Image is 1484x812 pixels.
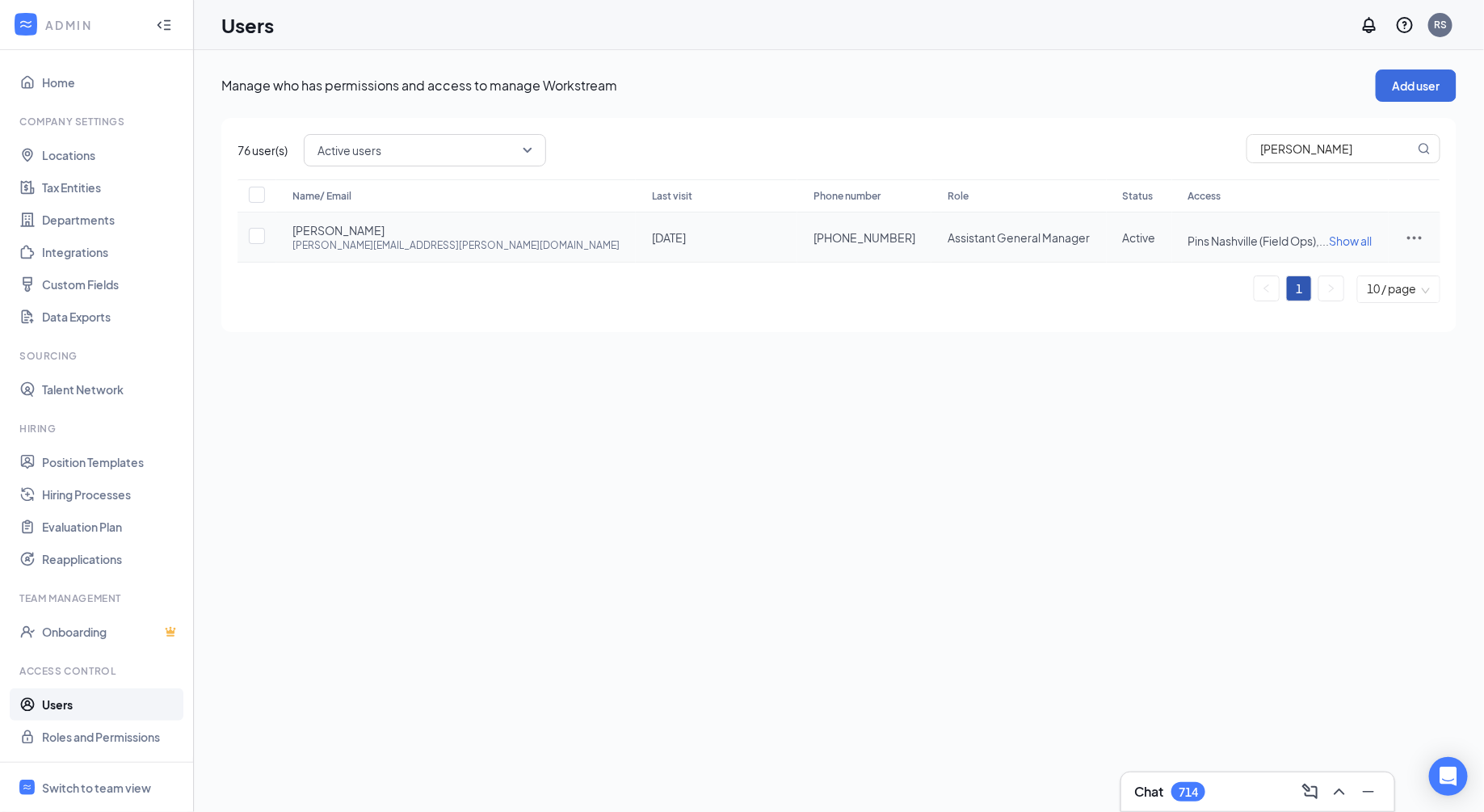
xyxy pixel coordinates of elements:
[42,268,180,301] a: Custom Fields
[42,721,180,753] a: Roles and Permissions
[1123,230,1156,245] span: Active
[797,179,931,212] th: Phone number
[1301,782,1320,801] svg: ComposeMessage
[19,422,177,435] div: Hiring
[42,688,180,721] a: Users
[1326,284,1336,293] span: right
[1286,276,1312,301] li: 1
[221,11,274,39] h1: Users
[42,139,180,171] a: Locations
[42,236,180,268] a: Integrations
[1297,779,1323,805] button: ComposeMessage
[1172,179,1389,212] th: Access
[19,115,177,128] div: Company Settings
[1429,757,1468,796] div: Open Intercom Messenger
[1356,779,1381,805] button: Minimize
[1320,234,1373,248] span: ...
[42,373,180,406] a: Talent Network
[1405,228,1424,247] svg: ActionsIcon
[45,17,141,33] div: ADMIN
[42,446,180,478] a: Position Templates
[19,591,177,605] div: Team Management
[42,204,180,236] a: Departments
[42,478,180,511] a: Hiring Processes
[19,349,177,363] div: Sourcing
[292,222,385,238] span: [PERSON_NAME]
[1359,782,1378,801] svg: Minimize
[42,171,180,204] a: Tax Entities
[317,138,381,162] span: Active users
[1188,234,1320,248] span: Pins Nashville (Field Ops),
[238,141,288,159] span: 76 user(s)
[1134,783,1163,801] h3: Chat
[948,187,1090,206] div: Role
[22,782,32,793] svg: WorkstreamLogo
[1255,276,1279,301] button: left
[156,17,172,33] svg: Collapse
[292,187,620,206] div: Name/ Email
[42,66,180,99] a: Home
[1319,276,1343,301] button: right
[1358,276,1440,302] div: Page Size
[19,664,177,678] div: Access control
[813,229,915,246] span: [PHONE_NUMBER]
[42,543,180,575] a: Reapplications
[1247,135,1415,162] input: Search users
[1254,276,1280,301] li: Previous Page
[1376,69,1457,102] button: Add user
[1395,15,1415,35] svg: QuestionInfo
[1326,779,1352,805] button: ChevronUp
[1179,785,1198,799] div: 714
[948,230,1090,245] span: Assistant General Manager
[1262,284,1272,293] span: left
[42,511,180,543] a: Evaluation Plan
[652,187,781,206] div: Last visit
[42,780,151,796] div: Switch to team view
[1318,276,1344,301] li: Next Page
[1434,18,1447,32] div: RS
[292,238,620,252] div: [PERSON_NAME][EMAIL_ADDRESS][PERSON_NAME][DOMAIN_NAME]
[1330,782,1349,801] svg: ChevronUp
[221,77,1376,95] p: Manage who has permissions and access to manage Workstream
[18,16,34,32] svg: WorkstreamLogo
[42,616,180,648] a: OnboardingCrown
[1418,142,1431,155] svg: MagnifyingGlass
[652,230,686,245] span: [DATE]
[42,301,180,333] a: Data Exports
[1360,15,1379,35] svg: Notifications
[1287,276,1311,301] a: 1
[1107,179,1172,212] th: Status
[1367,276,1431,302] span: 10 / page
[1330,234,1373,248] span: Show all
